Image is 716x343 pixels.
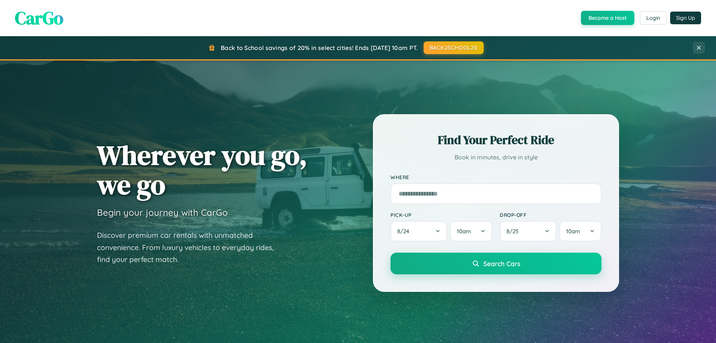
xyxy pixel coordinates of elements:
button: 8/25 [500,221,556,241]
button: 10am [559,221,602,241]
button: Search Cars [390,253,602,274]
h1: Wherever you go, we go [97,140,307,199]
label: Drop-off [500,212,602,218]
span: 8 / 25 [506,228,522,235]
label: Where [390,174,602,180]
label: Pick-up [390,212,492,218]
h2: Find Your Perfect Ride [390,132,602,148]
h3: Begin your journey with CarGo [97,207,228,218]
span: 10am [457,228,471,235]
span: 8 / 24 [397,228,413,235]
span: CarGo [15,6,63,30]
span: Search Cars [483,259,520,268]
button: Become a Host [581,11,634,25]
button: 8/24 [390,221,447,241]
p: Book in minutes, drive in style [390,152,602,163]
span: 10am [566,228,580,235]
button: Sign Up [670,12,701,24]
button: 10am [450,221,492,241]
button: BACK2SCHOOL20 [424,41,484,54]
button: Login [640,11,666,25]
p: Discover premium car rentals with unmatched convenience. From luxury vehicles to everyday rides, ... [97,229,283,266]
span: Back to School savings of 20% in select cities! Ends [DATE] 10am PT. [221,44,418,52]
